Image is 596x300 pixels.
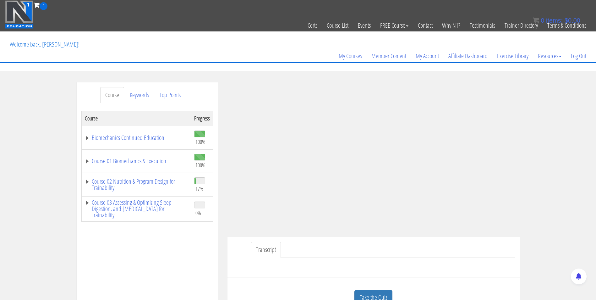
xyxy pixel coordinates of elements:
[375,10,413,41] a: FREE Course
[533,17,539,24] img: icon11.png
[353,10,375,41] a: Events
[5,32,84,57] p: Welcome back, [PERSON_NAME]!
[303,10,322,41] a: Certs
[565,17,568,24] span: $
[85,199,188,218] a: Course 03 Assessing & Optimizing Sleep Digestion, and [MEDICAL_DATA] for Trainability
[566,41,591,71] a: Log Out
[546,17,563,24] span: items:
[541,17,544,24] span: 0
[5,0,34,29] img: n1-education
[411,41,444,71] a: My Account
[533,41,566,71] a: Resources
[195,162,205,169] span: 100%
[334,41,367,71] a: My Courses
[322,10,353,41] a: Course List
[413,10,437,41] a: Contact
[465,10,500,41] a: Testimonials
[533,17,580,24] a: 0 items: $0.00
[565,17,580,24] bdi: 0.00
[85,135,188,141] a: Biomechanics Continued Education
[191,111,213,126] th: Progress
[437,10,465,41] a: Why N1?
[444,41,492,71] a: Affiliate Dashboard
[125,87,154,103] a: Keywords
[492,41,533,71] a: Exercise Library
[195,138,205,145] span: 100%
[251,242,281,258] a: Transcript
[543,10,591,41] a: Terms & Conditions
[100,87,124,103] a: Course
[81,111,191,126] th: Course
[85,158,188,164] a: Course 01 Biomechanics & Execution
[195,209,201,216] span: 0%
[367,41,411,71] a: Member Content
[40,2,47,10] span: 0
[155,87,186,103] a: Top Points
[34,1,47,9] a: 0
[85,178,188,191] a: Course 02 Nutrition & Program Design for Trainability
[500,10,543,41] a: Trainer Directory
[195,185,203,192] span: 17%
